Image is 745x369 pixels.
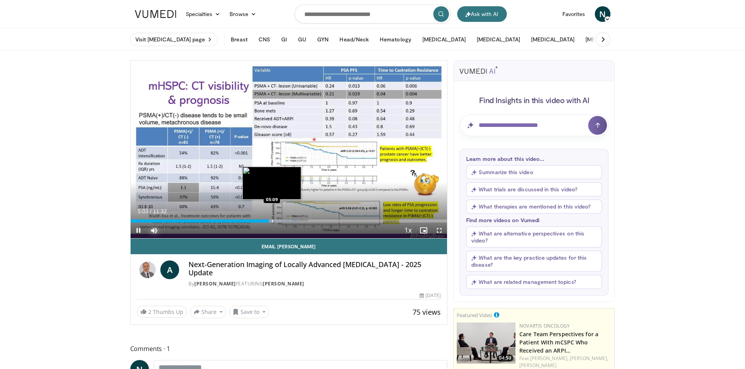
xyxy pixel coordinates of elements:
[263,280,304,287] a: [PERSON_NAME]
[254,32,275,47] button: CNS
[431,223,447,238] button: Fullscreen
[335,32,373,47] button: Head/Neck
[160,260,179,279] a: A
[418,32,470,47] button: [MEDICAL_DATA]
[519,323,570,329] a: Novartis Oncology
[460,114,609,136] input: Question for AI
[558,6,590,22] a: Favorites
[472,32,525,47] button: [MEDICAL_DATA]
[138,208,148,214] span: 5:03
[466,275,602,289] button: What are related management topics?
[570,355,608,362] a: [PERSON_NAME],
[416,223,431,238] button: Enable picture-in-picture mode
[581,32,634,47] button: [MEDICAL_DATA]
[466,217,602,223] p: Find more videos on Vumedi
[466,226,602,248] button: What are alternative perspectives on this video?
[137,260,158,279] img: Anwar Padhani
[413,307,441,317] span: 75 views
[293,32,311,47] button: GU
[530,355,569,362] a: [PERSON_NAME],
[595,6,610,22] a: N
[519,362,557,369] a: [PERSON_NAME]
[526,32,579,47] button: [MEDICAL_DATA]
[460,66,498,74] img: vumedi-ai-logo.svg
[457,6,507,22] button: Ask with AI
[519,355,611,369] div: Feat.
[131,219,447,223] div: Progress Bar
[466,155,602,162] p: Learn more about this video...
[131,61,447,239] video-js: Video Player
[130,33,218,46] a: Visit [MEDICAL_DATA] page
[466,251,602,272] button: What are the key practice updates for this disease?
[229,306,269,318] button: Save to
[131,223,146,238] button: Pause
[457,323,515,364] img: cad44f18-58c5-46ed-9b0e-fe9214b03651.jpg.150x105_q85_crop-smart_upscale.jpg
[153,208,167,214] span: 11:32
[294,5,451,23] input: Search topics, interventions
[150,208,152,214] span: /
[276,32,292,47] button: GI
[466,165,602,179] button: Summarize this video
[131,239,447,254] a: Email [PERSON_NAME]
[188,260,441,277] h4: Next-Generation Imaging of Locally Advanced [MEDICAL_DATA] - 2025 Update
[190,306,226,318] button: Share
[420,292,441,299] div: [DATE]
[312,32,333,47] button: GYN
[148,308,151,316] span: 2
[181,6,225,22] a: Specialties
[375,32,416,47] button: Hematology
[226,32,252,47] button: Breast
[457,312,492,319] small: Featured Video
[137,306,187,318] a: 2 Thumbs Up
[135,10,176,18] img: VuMedi Logo
[130,344,448,354] span: Comments 1
[194,280,236,287] a: [PERSON_NAME]
[460,95,609,105] h4: Find Insights in this video with AI
[466,182,602,196] button: What trials are discussed in this video?
[225,6,261,22] a: Browse
[400,223,416,238] button: Playback Rate
[519,330,598,354] a: Care Team Perspectives for a Patient With mCSPC Who Received an ARPI…
[146,223,162,238] button: Mute
[497,355,513,362] span: 04:50
[188,280,441,287] div: By FEATURING
[242,167,301,200] img: image.jpeg
[457,323,515,364] a: 04:50
[466,200,602,214] button: What therapies are mentioned in this video?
